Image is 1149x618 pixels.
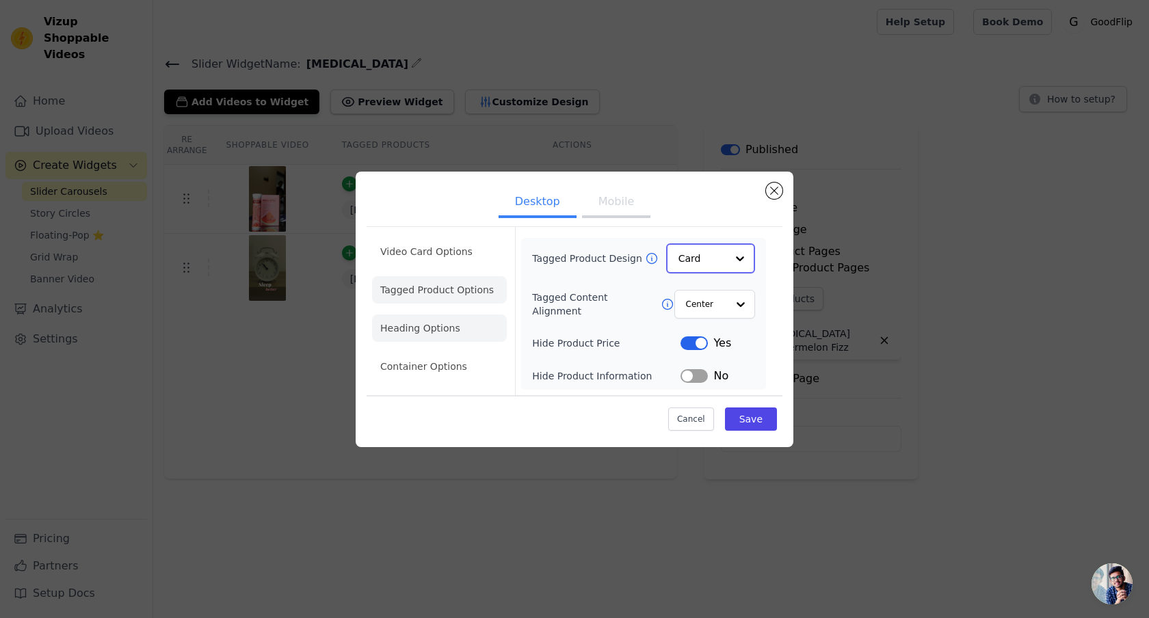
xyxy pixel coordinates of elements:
[532,252,644,265] label: Tagged Product Design
[372,276,507,304] li: Tagged Product Options
[725,407,777,431] button: Save
[713,368,728,384] span: No
[766,183,782,199] button: Close modal
[499,188,577,218] button: Desktop
[713,335,731,351] span: Yes
[532,369,681,383] label: Hide Product Information
[372,353,507,380] li: Container Options
[532,291,660,318] label: Tagged Content Alignment
[1092,563,1133,604] a: Open chat
[532,336,681,350] label: Hide Product Price
[582,188,650,218] button: Mobile
[668,407,714,431] button: Cancel
[372,314,507,342] li: Heading Options
[372,238,507,265] li: Video Card Options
